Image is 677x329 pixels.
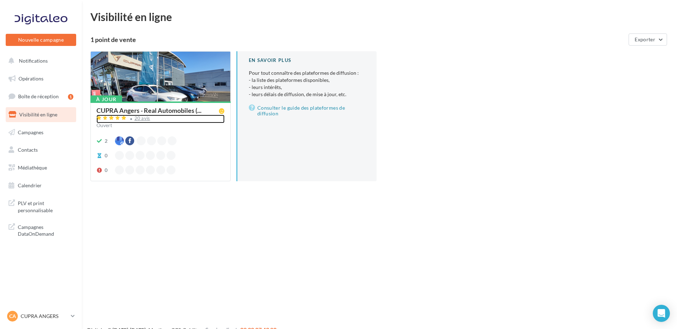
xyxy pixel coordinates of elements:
[90,11,668,22] div: Visibilité en ligne
[96,107,201,114] span: CUPRA Angers - Real Automobiles (...
[249,77,365,84] li: - la liste des plateformes disponibles,
[4,178,78,193] a: Calendrier
[18,129,43,135] span: Campagnes
[9,313,16,320] span: CA
[105,167,107,174] div: 0
[105,152,107,159] div: 0
[18,222,73,237] span: Campagnes DataOnDemand
[249,69,365,98] p: Pour tout connaître des plateformes de diffusion :
[90,95,122,103] div: À jour
[19,58,48,64] span: Notifications
[4,160,78,175] a: Médiathèque
[249,57,365,64] div: En savoir plus
[6,34,76,46] button: Nouvelle campagne
[4,142,78,157] a: Contacts
[4,107,78,122] a: Visibilité en ligne
[18,182,42,188] span: Calendrier
[4,71,78,86] a: Opérations
[4,195,78,216] a: PLV et print personnalisable
[653,305,670,322] div: Open Intercom Messenger
[21,313,68,320] p: CUPRA ANGERS
[4,89,78,104] a: Boîte de réception1
[96,122,112,128] span: Ouvert
[105,137,107,145] div: 2
[18,164,47,171] span: Médiathèque
[18,93,59,99] span: Boîte de réception
[249,84,365,91] li: - leurs intérêts,
[4,53,75,68] button: Notifications
[19,75,43,82] span: Opérations
[18,198,73,214] span: PLV et print personnalisable
[4,125,78,140] a: Campagnes
[90,36,626,43] div: 1 point de vente
[18,147,38,153] span: Contacts
[6,309,76,323] a: CA CUPRA ANGERS
[249,104,365,118] a: Consulter le guide des plateformes de diffusion
[249,91,365,98] li: - leurs délais de diffusion, de mise à jour, etc.
[96,115,225,123] a: 20 avis
[4,219,78,240] a: Campagnes DataOnDemand
[629,33,667,46] button: Exporter
[19,111,57,117] span: Visibilité en ligne
[68,94,73,100] div: 1
[635,36,655,42] span: Exporter
[135,116,150,121] div: 20 avis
